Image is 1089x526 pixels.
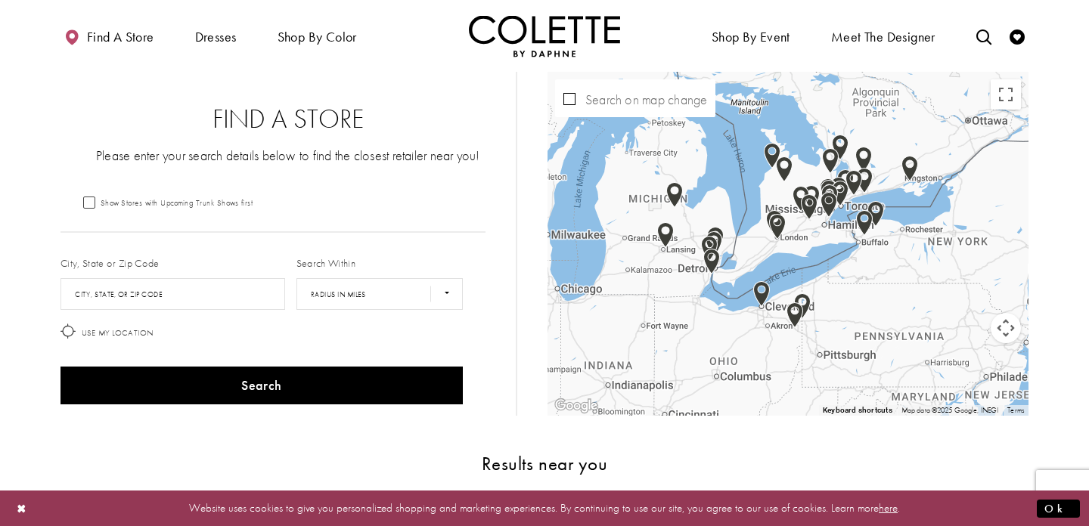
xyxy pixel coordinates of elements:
[195,29,237,45] span: Dresses
[973,15,995,57] a: Toggle search
[551,396,601,416] a: Open this area in Google Maps (opens a new window)
[278,29,357,45] span: Shop by color
[879,500,898,515] a: here
[296,255,355,271] label: Search Within
[708,15,794,57] span: Shop By Event
[469,15,620,57] img: Colette by Daphne
[469,15,620,57] a: Visit Home Page
[274,15,361,57] span: Shop by color
[1007,405,1024,415] a: Terms (opens in new tab)
[1006,15,1028,57] a: Check Wishlist
[827,15,939,57] a: Meet the designer
[901,405,999,415] span: Map data ©2025 Google, INEGI
[60,15,157,57] a: Find a store
[823,405,892,416] button: Keyboard shortcuts
[991,313,1021,343] button: Map camera controls
[831,29,935,45] span: Meet the designer
[551,396,601,416] img: Google Image #44
[91,104,486,135] h2: Find a Store
[91,146,486,165] p: Please enter your search details below to find the closest retailer near you!
[191,15,240,57] span: Dresses
[548,72,1028,416] div: Map with store locations
[60,367,463,404] button: Search
[9,495,35,521] button: Close Dialog
[1037,499,1080,518] button: Submit Dialog
[60,453,1028,474] h3: Results near you
[991,79,1021,110] button: Toggle fullscreen view
[712,29,790,45] span: Shop By Event
[296,278,463,310] select: Radius In Miles
[60,255,160,271] label: City, State or Zip Code
[109,498,980,518] p: Website uses cookies to give you personalized shopping and marketing experiences. By continuing t...
[87,29,154,45] span: Find a store
[60,278,285,310] input: City, State, or ZIP Code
